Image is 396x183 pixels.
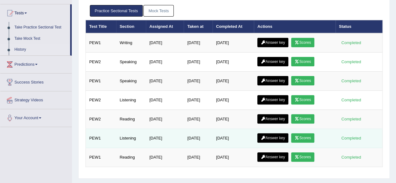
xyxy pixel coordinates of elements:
[146,129,184,148] td: [DATE]
[184,33,213,53] td: [DATE]
[291,95,314,104] a: Scores
[184,148,213,167] td: [DATE]
[86,129,116,148] td: PEW1
[184,110,213,129] td: [DATE]
[146,33,184,53] td: [DATE]
[146,53,184,72] td: [DATE]
[86,91,116,110] td: PEW2
[257,114,288,124] a: Answer key
[0,109,72,125] a: Your Account
[257,152,288,162] a: Answer key
[116,129,146,148] td: Listening
[213,129,254,148] td: [DATE]
[184,72,213,91] td: [DATE]
[339,154,363,160] div: Completed
[213,148,254,167] td: [DATE]
[257,76,288,85] a: Answer key
[116,110,146,129] td: Reading
[184,53,213,72] td: [DATE]
[336,20,383,33] th: Status
[12,22,70,33] a: Take Practice Sectional Test
[213,91,254,110] td: [DATE]
[291,114,314,124] a: Scores
[291,152,314,162] a: Scores
[12,44,70,55] a: History
[90,5,143,17] a: Practice Sectional Tests
[184,20,213,33] th: Taken at
[184,129,213,148] td: [DATE]
[116,72,146,91] td: Speaking
[146,148,184,167] td: [DATE]
[339,78,363,84] div: Completed
[0,91,72,107] a: Strategy Videos
[0,56,72,71] a: Predictions
[0,4,70,20] a: Tests
[116,20,146,33] th: Section
[213,72,254,91] td: [DATE]
[257,38,288,47] a: Answer key
[339,97,363,103] div: Completed
[213,33,254,53] td: [DATE]
[339,135,363,141] div: Completed
[116,53,146,72] td: Speaking
[339,116,363,122] div: Completed
[86,53,116,72] td: PEW2
[86,33,116,53] td: PEW1
[257,95,288,104] a: Answer key
[339,39,363,46] div: Completed
[257,133,288,143] a: Answer key
[86,20,116,33] th: Test Title
[12,33,70,44] a: Take Mock Test
[146,91,184,110] td: [DATE]
[254,20,335,33] th: Actions
[116,33,146,53] td: Writing
[291,133,314,143] a: Scores
[213,110,254,129] td: [DATE]
[143,5,174,17] a: Mock Tests
[291,38,314,47] a: Scores
[146,72,184,91] td: [DATE]
[213,20,254,33] th: Completed At
[116,91,146,110] td: Listening
[116,148,146,167] td: Reading
[146,110,184,129] td: [DATE]
[213,53,254,72] td: [DATE]
[291,76,314,85] a: Scores
[86,72,116,91] td: PEW1
[86,148,116,167] td: PEW1
[0,74,72,89] a: Success Stories
[184,91,213,110] td: [DATE]
[257,57,288,66] a: Answer key
[146,20,184,33] th: Assigned At
[291,57,314,66] a: Scores
[339,58,363,65] div: Completed
[86,110,116,129] td: PEW2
